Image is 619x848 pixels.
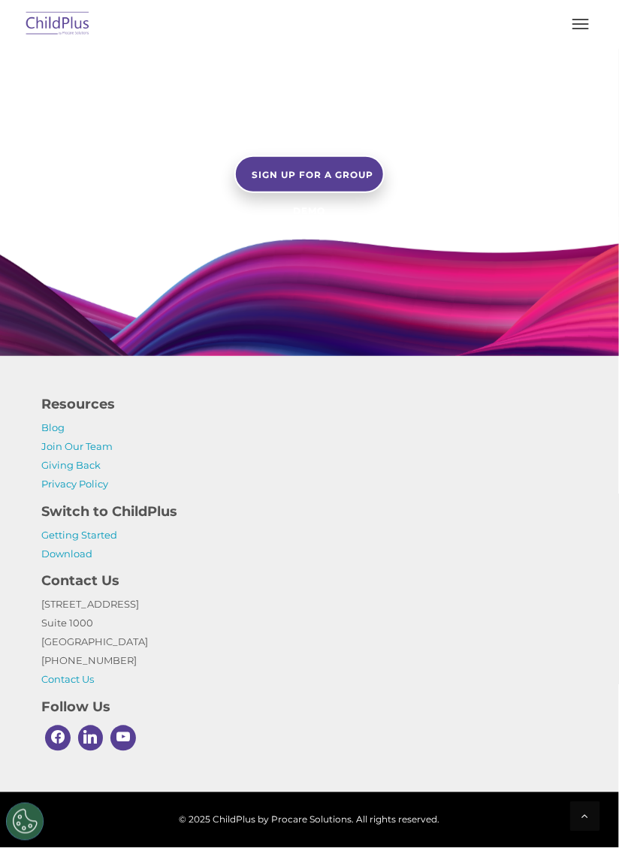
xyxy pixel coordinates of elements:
a: Youtube [107,722,140,755]
span: SIGN UP FOR A GROUP DEMO [252,169,373,216]
a: Facebook [41,722,74,755]
button: Cookies Settings [6,803,44,840]
h4: Contact Us [41,571,578,592]
a: Blog [41,421,65,433]
a: Privacy Policy [41,478,108,490]
h4: Follow Us [41,697,578,718]
a: Join Our Team [41,440,113,452]
h4: Resources [41,394,578,415]
h4: Switch to ChildPlus [41,501,578,522]
a: Giving Back [41,459,101,471]
a: Getting Started [41,529,117,541]
a: Contact Us [41,674,94,686]
a: SIGN UP FOR A GROUP DEMO [234,155,385,193]
img: ChildPlus by Procare Solutions [23,7,93,42]
p: [STREET_ADDRESS] Suite 1000 [GEOGRAPHIC_DATA] [PHONE_NUMBER] [41,596,578,690]
a: Linkedin [74,722,107,755]
a: Download [41,548,92,560]
span: © 2025 ChildPlus by Procare Solutions. All rights reserved. [15,810,604,829]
